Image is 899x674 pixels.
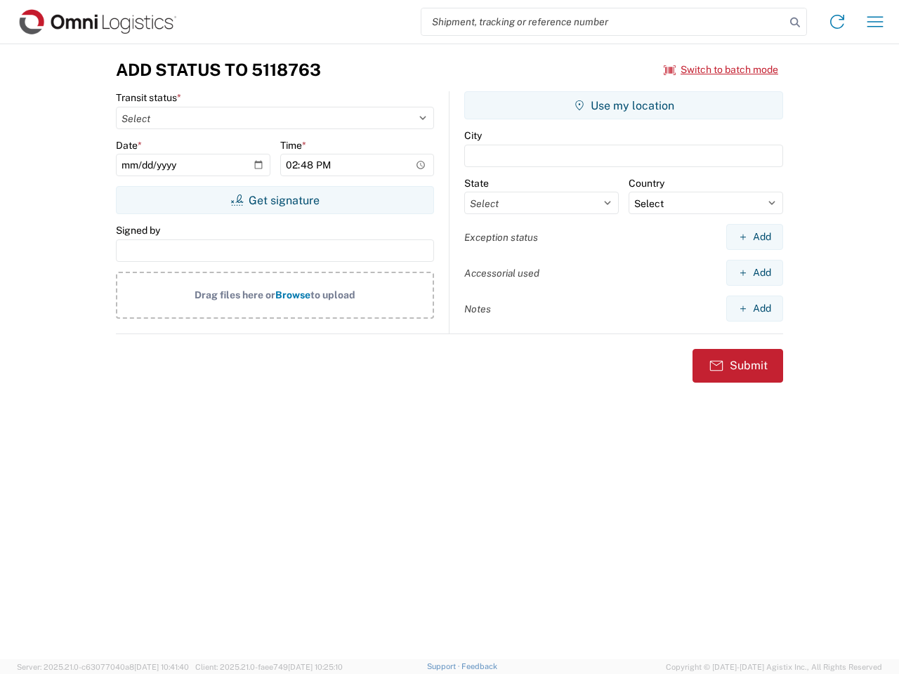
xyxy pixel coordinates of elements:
[464,231,538,244] label: Exception status
[464,91,783,119] button: Use my location
[464,303,491,315] label: Notes
[275,289,310,300] span: Browse
[116,60,321,80] h3: Add Status to 5118763
[629,177,664,190] label: Country
[464,177,489,190] label: State
[421,8,785,35] input: Shipment, tracking or reference number
[134,663,189,671] span: [DATE] 10:41:40
[726,260,783,286] button: Add
[461,662,497,670] a: Feedback
[280,139,306,152] label: Time
[310,289,355,300] span: to upload
[116,139,142,152] label: Date
[116,186,434,214] button: Get signature
[693,349,783,383] button: Submit
[17,663,189,671] span: Server: 2025.21.0-c63077040a8
[427,662,462,670] a: Support
[666,661,882,673] span: Copyright © [DATE]-[DATE] Agistix Inc., All Rights Reserved
[116,224,160,237] label: Signed by
[288,663,343,671] span: [DATE] 10:25:10
[726,296,783,322] button: Add
[726,224,783,250] button: Add
[195,663,343,671] span: Client: 2025.21.0-faee749
[116,91,181,104] label: Transit status
[195,289,275,300] span: Drag files here or
[464,129,482,142] label: City
[664,58,778,81] button: Switch to batch mode
[464,267,539,279] label: Accessorial used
